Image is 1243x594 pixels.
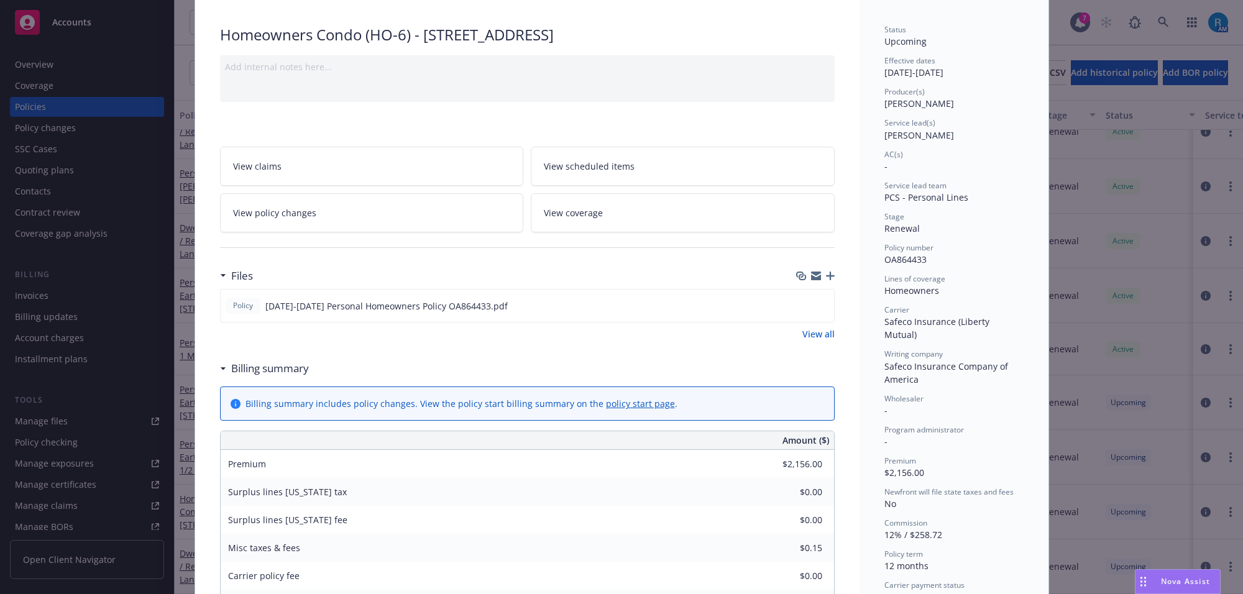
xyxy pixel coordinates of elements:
input: 0.00 [749,455,830,473]
span: Policy [231,300,255,311]
span: $2,156.00 [884,467,924,478]
span: - [884,436,888,447]
span: View policy changes [233,206,316,219]
span: Homeowners [884,285,939,296]
span: Premium [884,455,916,466]
a: View policy changes [220,193,524,232]
span: Wholesaler [884,393,924,404]
div: Drag to move [1135,570,1151,593]
div: [DATE] - [DATE] [884,55,1024,79]
a: View scheduled items [531,147,835,186]
span: Safeco Insurance Company of America [884,360,1011,385]
button: download file [798,299,808,313]
input: 0.00 [749,567,830,585]
div: Add internal notes here... [225,60,830,73]
a: View coverage [531,193,835,232]
span: Safeco Insurance (Liberty Mutual) [884,316,992,340]
span: Carrier payment status [884,580,965,590]
span: Newfront will file state taxes and fees [884,487,1014,497]
span: Effective dates [884,55,935,66]
input: 0.00 [749,511,830,529]
span: Nova Assist [1161,576,1210,587]
span: Service lead team [884,180,947,191]
span: 12 months [884,560,929,572]
span: AC(s) [884,149,903,160]
span: Carrier [884,304,909,315]
span: OA864433 [884,254,927,265]
a: View claims [220,147,524,186]
span: Program administrator [884,424,964,435]
span: Lines of coverage [884,273,945,284]
span: Surplus lines [US_STATE] fee [228,514,347,526]
a: policy start page [606,398,675,409]
span: Service lead(s) [884,117,935,128]
span: Carrier policy fee [228,570,300,582]
span: Policy number [884,242,933,253]
span: Renewal [884,222,920,234]
span: No [884,498,896,509]
span: [PERSON_NAME] [884,98,954,109]
span: Amount ($) [782,434,829,447]
div: Billing summary [220,360,309,377]
span: Writing company [884,349,943,359]
h3: Billing summary [231,360,309,377]
span: 12% / $258.72 [884,529,942,541]
span: Status [884,24,906,35]
span: View coverage [544,206,603,219]
h3: Files [231,268,253,284]
button: preview file [818,299,829,313]
div: Billing summary includes policy changes. View the policy start billing summary on the . [245,397,677,410]
button: Nova Assist [1135,569,1221,594]
span: PCS - Personal Lines [884,191,968,203]
span: - [884,160,888,172]
input: 0.00 [749,483,830,501]
a: View all [802,327,835,340]
span: Surplus lines [US_STATE] tax [228,486,347,498]
span: Policy term [884,549,923,559]
span: View claims [233,160,282,173]
div: Homeowners Condo (HO-6) - [STREET_ADDRESS] [220,24,835,45]
input: 0.00 [749,539,830,557]
span: [DATE]-[DATE] Personal Homeowners Policy OA864433.pdf [265,299,508,313]
span: Upcoming [884,35,927,47]
span: Commission [884,518,927,528]
span: [PERSON_NAME] [884,129,954,141]
span: View scheduled items [544,160,635,173]
span: Producer(s) [884,86,925,97]
span: Stage [884,211,904,222]
div: Files [220,268,253,284]
span: Misc taxes & fees [228,542,300,554]
span: Premium [228,458,266,470]
span: - [884,404,888,416]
